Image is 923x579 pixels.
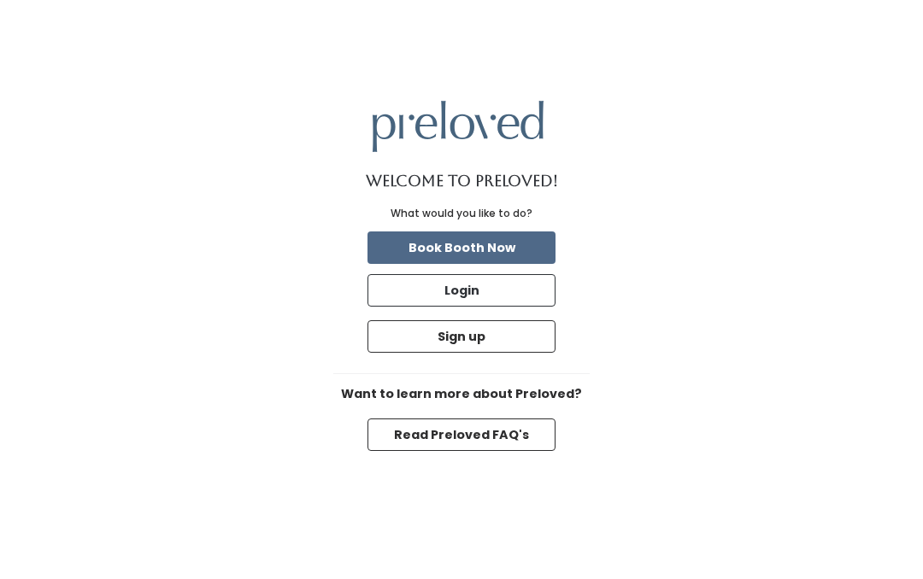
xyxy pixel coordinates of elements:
[367,418,556,451] button: Read Preloved FAQ's
[367,231,556,264] button: Book Booth Now
[373,101,544,151] img: preloved logo
[367,274,556,307] button: Login
[364,317,559,356] a: Sign up
[367,320,556,353] button: Sign up
[366,173,558,190] h1: Welcome to Preloved!
[364,271,559,310] a: Login
[391,206,532,221] div: What would you like to do?
[333,388,590,401] h6: Want to learn more about Preloved?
